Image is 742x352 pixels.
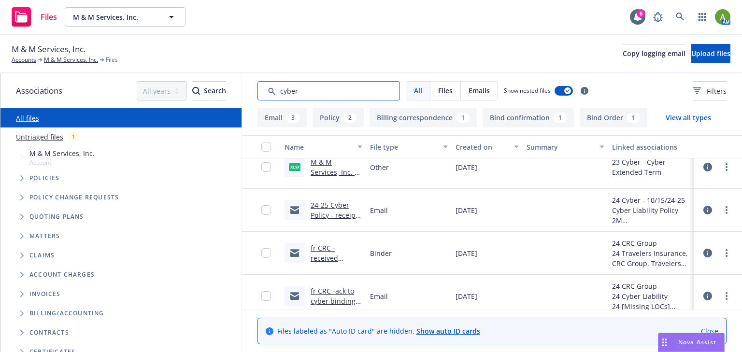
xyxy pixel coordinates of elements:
button: Filters [693,81,727,100]
span: Binder [370,248,392,258]
span: Invoices [29,291,61,297]
span: M & M Services, Inc. [29,148,95,158]
div: Created on [456,142,508,152]
span: Account [29,158,95,167]
input: Toggle Row Selected [261,248,271,258]
button: Bind Order [580,108,647,127]
span: [DATE] [456,291,477,301]
button: SearchSearch [192,81,226,100]
div: Summary [527,142,594,152]
a: Untriaged files [16,132,63,142]
a: more [721,161,732,173]
a: Search [671,7,690,27]
input: Select all [261,142,271,152]
div: Name [285,142,352,152]
button: Copy logging email [623,44,685,63]
button: Created on [452,135,523,158]
span: Associations [16,84,62,97]
button: Policy [313,108,364,127]
button: M & M Services, Inc. [65,7,185,27]
a: fr CRC -ack to cyber binding order , confirmed premium $6358 + SLT&F.msg [311,286,362,346]
span: Other [370,162,389,172]
span: Billing/Accounting [29,310,104,316]
span: Filters [707,86,727,96]
span: Files [106,56,118,64]
button: Name [281,135,366,158]
span: Show nested files [504,86,551,95]
div: 24 Travelers Insurance, CRC Group, Travelers Excess and Surplus Lines Company - CRC Group [612,248,690,268]
div: 1 [457,113,470,123]
span: Email [370,205,388,215]
span: Email [370,291,388,301]
a: more [721,204,732,216]
span: M & M Services, Inc. [73,12,157,22]
div: 1 [67,131,80,142]
button: Nova Assist [658,333,725,352]
div: 24 CRC Group [612,238,690,248]
div: 24 [Missing LOCs] [DATE] Commercial Package, Crime, Commercial Inland Marine, Commercial Auto, Cy... [612,301,690,311]
input: Search by keyword... [257,81,400,100]
a: 24-25 Cyber Policy - receipt of policy and invoice from CRC.msg [311,200,358,250]
span: [DATE] [456,248,477,258]
button: Email [257,108,307,127]
button: Linked associations [608,135,694,158]
div: 24 Cyber Liability [612,291,690,301]
div: Search [192,82,226,100]
span: Files labeled as "Auto ID card" are hidden. [277,326,480,336]
span: [DATE] [456,205,477,215]
div: 24 CRC Group [612,281,690,291]
div: 2 [343,113,357,123]
span: Policies [29,175,60,181]
a: Show auto ID cards [416,326,480,336]
button: View all types [650,108,727,127]
input: Toggle Row Selected [261,205,271,215]
span: Contracts [29,330,69,336]
div: File type [370,142,437,152]
a: Switch app [693,7,712,27]
button: Bind confirmation [483,108,574,127]
div: 1 [554,113,567,123]
div: Drag to move [658,333,671,352]
span: Copy logging email [623,49,685,58]
a: Report a Bug [648,7,668,27]
button: Summary [523,135,608,158]
div: 6 [637,9,645,18]
div: 23 Cyber - Cyber - Extended Term [612,157,690,177]
span: Nova Assist [678,338,716,346]
svg: Search [192,87,200,95]
input: Toggle Row Selected [261,291,271,301]
div: 24 Cyber - 10/15/24-25 Cyber Liability Policy 2M [612,195,690,225]
span: Policy change requests [29,195,119,200]
button: Billing correspondence [370,108,477,127]
div: 3 [286,113,300,123]
a: more [721,290,732,302]
span: Emails [469,85,490,96]
div: Linked associations [612,142,690,152]
a: Files [8,3,61,30]
a: fr CRC -received 10/15/24-25 Cyber binder w invoice.msg [311,243,360,293]
span: Account charges [29,272,95,278]
span: M & M Services, Inc. [12,43,86,56]
span: xlsx [289,163,300,170]
button: Upload files [691,44,730,63]
a: M & M Services, Inc. [44,56,98,64]
span: [DATE] [456,162,477,172]
a: Accounts [12,56,36,64]
div: 1 [627,113,640,123]
span: Quoting plans [29,214,84,220]
span: Files [41,13,57,21]
span: Filters [693,86,727,96]
button: File type [366,135,452,158]
span: Matters [29,233,60,239]
span: Claims [29,253,55,258]
img: photo [715,9,730,25]
div: Tree Example [0,146,242,304]
a: All files [16,113,39,123]
a: more [721,247,732,259]
span: Upload files [691,49,730,58]
span: All [414,85,422,96]
span: Files [438,85,453,96]
input: Toggle Row Selected [261,162,271,172]
a: Close [701,326,718,336]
